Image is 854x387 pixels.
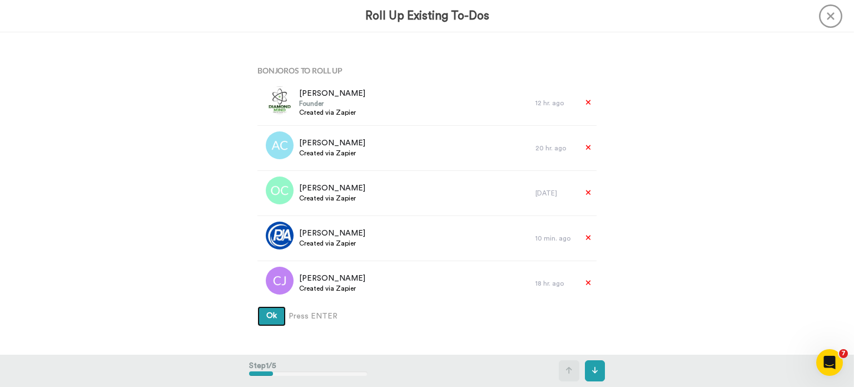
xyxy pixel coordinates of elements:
[535,189,574,198] div: [DATE]
[365,9,489,22] h3: Roll Up Existing To-Dos
[816,349,843,376] iframe: Intercom live chat
[266,312,277,320] span: Ok
[299,88,365,99] span: [PERSON_NAME]
[299,149,365,158] span: Created via Zapier
[266,222,294,249] img: 36f791bc-710e-4eb8-9e1d-c66e235324a1.jpg
[299,183,365,194] span: [PERSON_NAME]
[535,234,574,243] div: 10 min. ago
[299,273,365,284] span: [PERSON_NAME]
[299,194,365,203] span: Created via Zapier
[266,267,294,295] img: cj.png
[249,355,368,387] div: Step 1 / 5
[266,131,294,159] img: ac.png
[299,138,365,149] span: [PERSON_NAME]
[266,177,294,204] img: oc.png
[299,284,365,293] span: Created via Zapier
[535,279,574,288] div: 18 hr. ago
[257,306,286,326] button: Ok
[535,144,574,153] div: 20 hr. ago
[299,228,365,239] span: [PERSON_NAME]
[535,99,574,107] div: 12 hr. ago
[289,311,337,322] span: Press ENTER
[299,108,365,117] span: Created via Zapier
[257,66,597,75] h4: Bonjoros To Roll Up
[299,239,365,248] span: Created via Zapier
[299,99,365,108] span: Founder
[266,86,294,114] img: 9269a622-146e-48af-9ba1-169433ef6f7f.jpg
[839,349,848,358] span: 7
